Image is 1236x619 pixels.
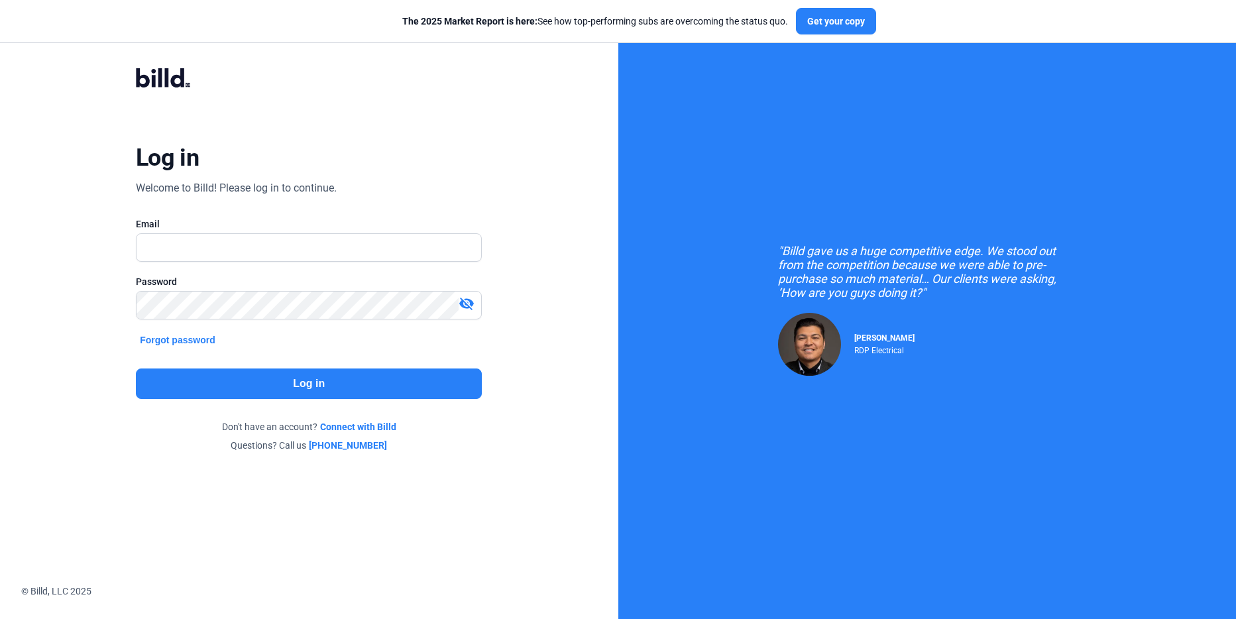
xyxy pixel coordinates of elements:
div: See how top-performing subs are overcoming the status quo. [402,15,788,28]
button: Forgot password [136,333,219,347]
button: Get your copy [796,8,876,34]
button: Log in [136,368,482,399]
img: Raul Pacheco [778,313,841,376]
div: Questions? Call us [136,439,482,452]
div: Don't have an account? [136,420,482,433]
div: Password [136,275,482,288]
mat-icon: visibility_off [459,296,475,311]
div: Welcome to Billd! Please log in to continue. [136,180,337,196]
div: Log in [136,143,199,172]
div: RDP Electrical [854,343,915,355]
span: The 2025 Market Report is here: [402,16,537,27]
a: [PHONE_NUMBER] [309,439,387,452]
a: Connect with Billd [320,420,396,433]
span: [PERSON_NAME] [854,333,915,343]
div: "Billd gave us a huge competitive edge. We stood out from the competition because we were able to... [778,244,1076,300]
div: Email [136,217,482,231]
